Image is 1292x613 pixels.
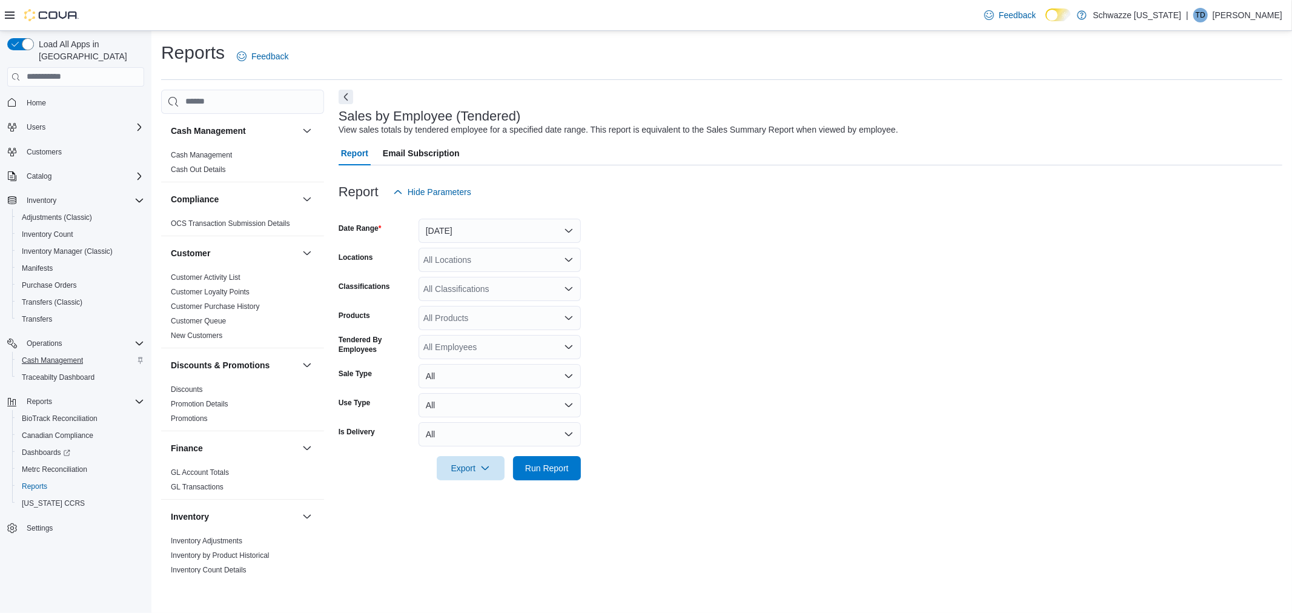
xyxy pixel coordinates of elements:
span: Report [341,141,368,165]
input: Dark Mode [1045,8,1071,21]
button: Compliance [171,193,297,205]
span: Inventory [27,196,56,205]
span: Customers [22,144,144,159]
span: Transfers [17,312,144,326]
button: All [419,393,581,417]
a: Dashboards [17,445,75,460]
button: Adjustments (Classic) [12,209,149,226]
a: Adjustments (Classic) [17,210,97,225]
span: Customer Queue [171,316,226,326]
h3: Discounts & Promotions [171,359,270,371]
div: Finance [161,465,324,499]
a: Feedback [232,44,293,68]
a: Cash Out Details [171,165,226,174]
button: Reports [22,394,57,409]
button: Cash Management [12,352,149,369]
button: Next [339,90,353,104]
span: Inventory Manager (Classic) [22,247,113,256]
span: Home [27,98,46,108]
a: BioTrack Reconciliation [17,411,102,426]
span: Settings [27,523,53,533]
span: Adjustments (Classic) [22,213,92,222]
span: Reports [22,394,144,409]
a: Inventory Count [17,227,78,242]
a: Inventory Adjustments [171,537,242,545]
a: New Customers [171,331,222,340]
span: Metrc Reconciliation [22,465,87,474]
span: Email Subscription [383,141,460,165]
a: Manifests [17,261,58,276]
span: Purchase Orders [22,280,77,290]
span: Inventory [22,193,144,208]
span: Customer Activity List [171,273,240,282]
button: Reports [2,393,149,410]
button: Hide Parameters [388,180,476,204]
span: Manifests [17,261,144,276]
h3: Inventory [171,511,209,523]
p: | [1186,8,1188,22]
button: Export [437,456,505,480]
span: Reports [17,479,144,494]
span: Users [22,120,144,134]
button: Inventory Manager (Classic) [12,243,149,260]
button: Open list of options [564,342,574,352]
button: Finance [171,442,297,454]
span: Purchase Orders [17,278,144,293]
div: Discounts & Promotions [161,382,324,431]
button: Transfers (Classic) [12,294,149,311]
span: Adjustments (Classic) [17,210,144,225]
span: Reports [27,397,52,406]
h1: Reports [161,41,225,65]
span: Canadian Compliance [17,428,144,443]
a: Cash Management [171,151,232,159]
span: Customer Purchase History [171,302,260,311]
span: Inventory Adjustments [171,536,242,546]
button: Open list of options [564,284,574,294]
button: Open list of options [564,255,574,265]
label: Locations [339,253,373,262]
a: Customer Loyalty Points [171,288,250,296]
a: Purchase Orders [17,278,82,293]
button: Settings [2,519,149,537]
a: Metrc Reconciliation [17,462,92,477]
button: Users [22,120,50,134]
label: Date Range [339,224,382,233]
button: Inventory [171,511,297,523]
span: BioTrack Reconciliation [22,414,98,423]
button: Metrc Reconciliation [12,461,149,478]
span: Inventory Count [22,230,73,239]
button: Inventory Count [12,226,149,243]
button: Finance [300,441,314,456]
p: [PERSON_NAME] [1213,8,1282,22]
div: Compliance [161,216,324,236]
nav: Complex example [7,89,144,569]
h3: Customer [171,247,210,259]
span: Users [27,122,45,132]
span: Canadian Compliance [22,431,93,440]
button: Manifests [12,260,149,277]
span: New Customers [171,331,222,340]
button: Transfers [12,311,149,328]
span: Cash Management [17,353,144,368]
img: Cova [24,9,79,21]
button: All [419,364,581,388]
a: Inventory by Product Historical [171,551,270,560]
button: All [419,422,581,446]
h3: Cash Management [171,125,246,137]
span: GL Account Totals [171,468,229,477]
button: Operations [22,336,67,351]
label: Is Delivery [339,427,375,437]
label: Classifications [339,282,390,291]
button: Compliance [300,192,314,207]
label: Sale Type [339,369,372,379]
div: View sales totals by tendered employee for a specified date range. This report is equivalent to t... [339,124,898,136]
span: Hide Parameters [408,186,471,198]
button: Run Report [513,456,581,480]
span: Run Report [525,462,569,474]
a: Promotions [171,414,208,423]
p: Schwazze [US_STATE] [1093,8,1181,22]
button: Cash Management [171,125,297,137]
button: Discounts & Promotions [300,358,314,373]
a: Inventory Count Details [171,566,247,574]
